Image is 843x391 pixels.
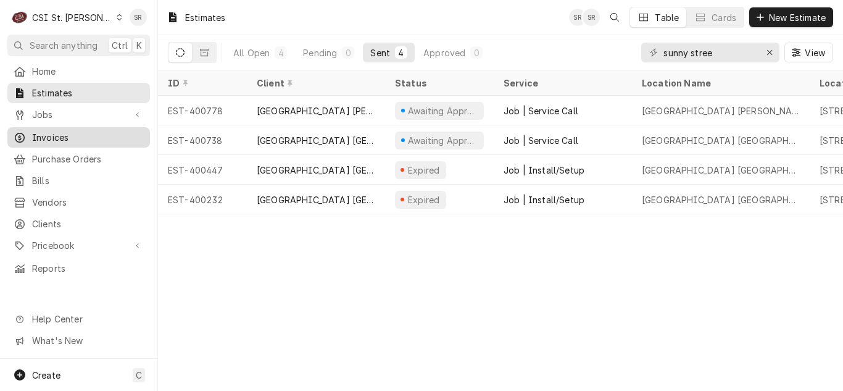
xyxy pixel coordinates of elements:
[7,61,150,82] a: Home
[7,35,150,56] button: Search anythingCtrlK
[32,86,144,99] span: Estimates
[504,134,578,147] div: Job | Service Call
[130,9,147,26] div: SR
[605,7,625,27] button: Open search
[569,9,586,26] div: SR
[257,193,375,206] div: [GEOGRAPHIC_DATA] [GEOGRAPHIC_DATA]
[32,11,112,24] div: CSI St. [PERSON_NAME]
[158,125,247,155] div: EST-400738
[407,134,479,147] div: Awaiting Approval
[406,164,441,177] div: Expired
[277,46,284,59] div: 4
[7,192,150,212] a: Vendors
[32,108,125,121] span: Jobs
[642,77,797,90] div: Location Name
[395,77,481,90] div: Status
[7,235,150,256] a: Go to Pricebook
[7,149,150,169] a: Purchase Orders
[642,134,800,147] div: [GEOGRAPHIC_DATA] [GEOGRAPHIC_DATA]
[504,193,584,206] div: Job | Install/Setup
[136,39,142,52] span: K
[112,39,128,52] span: Ctrl
[569,9,586,26] div: Stephani Roth's Avatar
[32,334,143,347] span: What's New
[423,46,465,59] div: Approved
[583,9,600,26] div: SR
[32,239,125,252] span: Pricebook
[7,258,150,279] a: Reports
[642,104,800,117] div: [GEOGRAPHIC_DATA] [PERSON_NAME]
[30,39,98,52] span: Search anything
[158,155,247,185] div: EST-400447
[32,153,144,166] span: Purchase Orders
[7,127,150,148] a: Invoices
[642,164,800,177] div: [GEOGRAPHIC_DATA] [GEOGRAPHIC_DATA]
[233,46,270,59] div: All Open
[11,9,28,26] div: CSI St. Louis's Avatar
[370,46,390,59] div: Sent
[583,9,600,26] div: Stephani Roth's Avatar
[7,214,150,234] a: Clients
[158,185,247,214] div: EST-400232
[784,43,833,62] button: View
[32,262,144,275] span: Reports
[32,196,144,209] span: Vendors
[136,369,142,382] span: C
[7,104,150,125] a: Go to Jobs
[766,11,828,24] span: New Estimate
[655,11,679,24] div: Table
[257,77,373,90] div: Client
[407,104,479,117] div: Awaiting Approval
[303,46,337,59] div: Pending
[168,77,235,90] div: ID
[397,46,405,59] div: 4
[32,174,144,187] span: Bills
[802,46,828,59] span: View
[32,65,144,78] span: Home
[642,193,800,206] div: [GEOGRAPHIC_DATA] [GEOGRAPHIC_DATA]
[712,11,736,24] div: Cards
[760,43,779,62] button: Erase input
[344,46,352,59] div: 0
[257,134,375,147] div: [GEOGRAPHIC_DATA] [GEOGRAPHIC_DATA]
[130,9,147,26] div: Stephani Roth's Avatar
[257,164,375,177] div: [GEOGRAPHIC_DATA] [GEOGRAPHIC_DATA]
[7,83,150,103] a: Estimates
[32,217,144,230] span: Clients
[32,370,60,380] span: Create
[406,193,441,206] div: Expired
[504,104,578,117] div: Job | Service Call
[7,330,150,351] a: Go to What's New
[663,43,756,62] input: Keyword search
[7,170,150,191] a: Bills
[32,131,144,144] span: Invoices
[473,46,480,59] div: 0
[257,104,375,117] div: [GEOGRAPHIC_DATA] [PERSON_NAME]
[504,77,620,90] div: Service
[158,96,247,125] div: EST-400778
[32,313,143,326] span: Help Center
[504,164,584,177] div: Job | Install/Setup
[7,309,150,329] a: Go to Help Center
[749,7,833,27] button: New Estimate
[11,9,28,26] div: C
